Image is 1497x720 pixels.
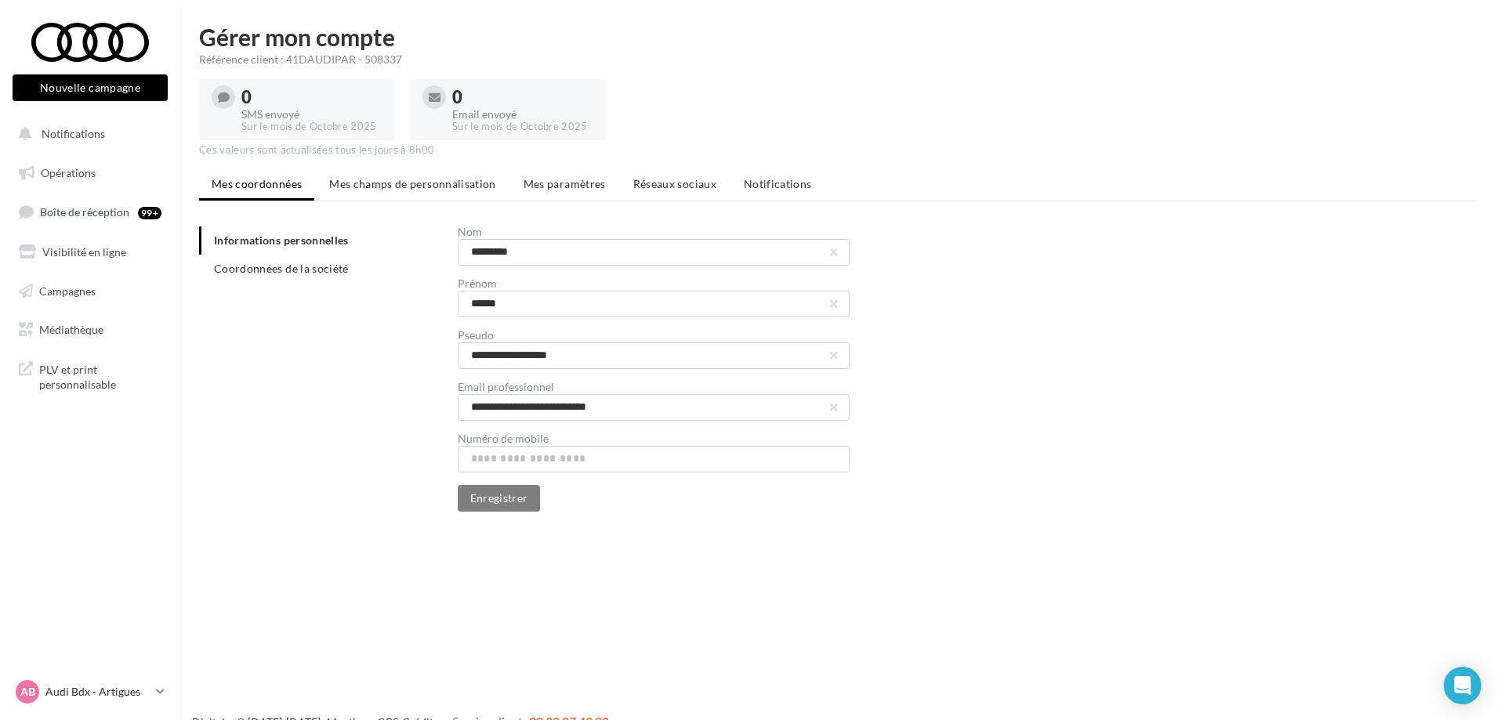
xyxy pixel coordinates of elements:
button: Enregistrer [458,485,541,512]
div: 0 [241,89,382,106]
span: Médiathèque [39,323,103,336]
div: Open Intercom Messenger [1444,667,1481,704]
div: Email envoyé [452,109,593,120]
div: Email professionnel [458,382,850,393]
span: Mes champs de personnalisation [329,177,496,190]
span: Campagnes [39,284,96,297]
div: Sur le mois de Octobre 2025 [452,120,593,134]
button: Nouvelle campagne [13,74,168,101]
div: Ces valeurs sont actualisées tous les jours à 8h00 [199,143,1478,157]
div: SMS envoyé [241,109,382,120]
p: Audi Bdx - Artigues [45,684,150,700]
a: Opérations [9,157,171,190]
span: Notifications [744,177,812,190]
a: Campagnes [9,275,171,308]
button: Notifications [9,118,165,150]
span: Coordonnées de la société [214,262,349,275]
span: Notifications [42,127,105,140]
a: Médiathèque [9,313,171,346]
a: Boîte de réception99+ [9,195,171,229]
div: 99+ [138,207,161,219]
span: Visibilité en ligne [42,245,126,259]
span: Opérations [41,166,96,179]
div: Pseudo [458,330,850,341]
div: Référence client : 41DAUDIPAR - 508337 [199,52,1478,67]
div: Nom [458,226,850,237]
span: PLV et print personnalisable [39,359,161,393]
h1: Gérer mon compte [199,25,1478,49]
a: Visibilité en ligne [9,236,171,269]
span: Réseaux sociaux [633,177,716,190]
div: Sur le mois de Octobre 2025 [241,120,382,134]
span: Mes paramètres [524,177,606,190]
span: Boîte de réception [40,205,129,219]
span: AB [20,684,35,700]
a: AB Audi Bdx - Artigues [13,677,168,707]
div: Numéro de mobile [458,433,850,444]
div: 0 [452,89,593,106]
div: Prénom [458,278,850,289]
a: PLV et print personnalisable [9,353,171,399]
